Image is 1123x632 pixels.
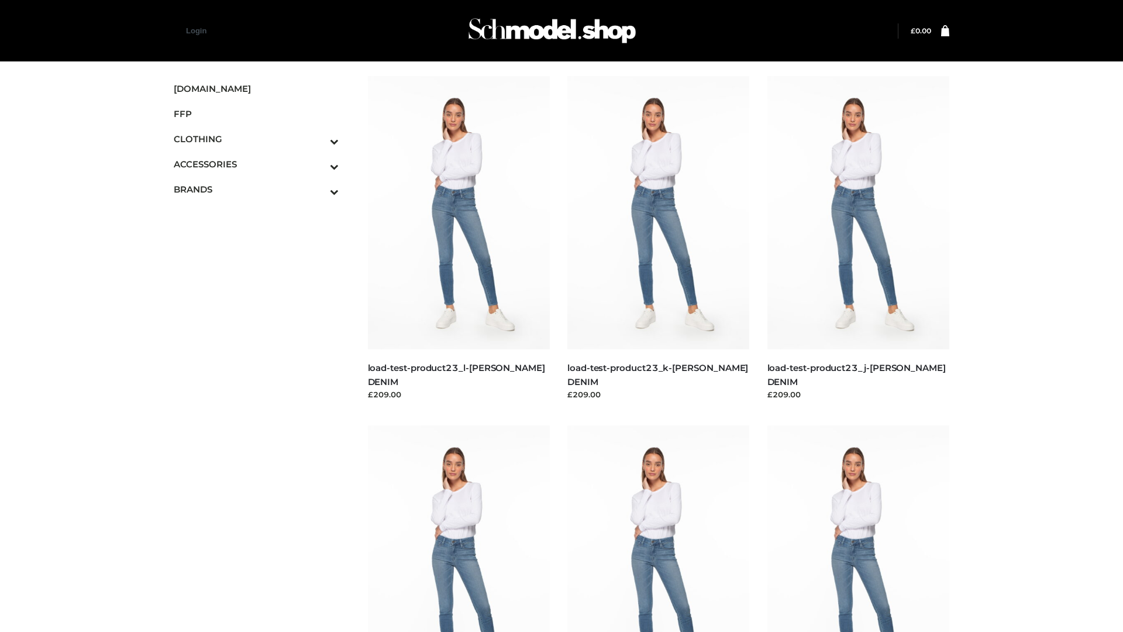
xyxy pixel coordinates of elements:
a: £0.00 [911,26,931,35]
a: load-test-product23_k-[PERSON_NAME] DENIM [567,362,748,387]
div: £209.00 [368,389,550,400]
span: CLOTHING [174,132,339,146]
span: [DOMAIN_NAME] [174,82,339,95]
a: CLOTHINGToggle Submenu [174,126,339,152]
a: BRANDSToggle Submenu [174,177,339,202]
a: load-test-product23_j-[PERSON_NAME] DENIM [767,362,946,387]
bdi: 0.00 [911,26,931,35]
img: Schmodel Admin 964 [464,8,640,54]
a: ACCESSORIESToggle Submenu [174,152,339,177]
button: Toggle Submenu [298,126,339,152]
a: Login [186,26,206,35]
button: Toggle Submenu [298,152,339,177]
div: £209.00 [767,389,950,400]
div: £209.00 [567,389,750,400]
a: load-test-product23_l-[PERSON_NAME] DENIM [368,362,545,387]
button: Toggle Submenu [298,177,339,202]
span: ACCESSORIES [174,157,339,171]
span: BRANDS [174,183,339,196]
span: FFP [174,107,339,121]
span: £ [911,26,915,35]
a: [DOMAIN_NAME] [174,76,339,101]
a: FFP [174,101,339,126]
